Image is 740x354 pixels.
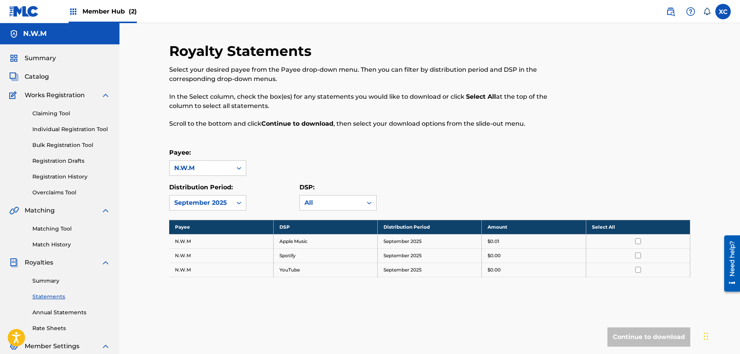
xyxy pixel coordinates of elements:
label: Payee: [169,149,191,156]
div: N.W.M [174,164,227,173]
td: September 2025 [378,263,482,277]
p: Select your desired payee from the Payee drop-down menu. Then you can filter by distribution peri... [169,65,570,84]
img: help [686,7,695,16]
td: N.W.M [169,234,273,248]
div: User Menu [715,4,731,19]
div: All [304,198,358,207]
td: Spotify [273,248,377,263]
a: Individual Registration Tool [32,125,110,133]
th: Select All [586,220,690,234]
td: September 2025 [378,248,482,263]
p: Scroll to the bottom and click , then select your download options from the slide-out menu. [169,119,570,128]
img: Top Rightsholders [69,7,78,16]
a: Summary [32,277,110,285]
span: Matching [25,206,55,215]
h2: Royalty Statements [169,42,315,60]
th: DSP [273,220,377,234]
td: September 2025 [378,234,482,248]
span: Summary [25,54,56,63]
th: Amount [482,220,586,234]
p: $0.00 [488,266,501,273]
a: Public Search [663,4,678,19]
label: Distribution Period: [169,184,233,191]
div: Help [683,4,698,19]
p: In the Select column, check the box(es) for any statements you would like to download or click at... [169,92,570,111]
span: (2) [129,8,137,15]
img: Accounts [9,29,18,39]
a: SummarySummary [9,54,56,63]
a: Rate Sheets [32,324,110,332]
span: Member Hub [82,7,137,16]
div: Notifications [703,8,711,15]
p: $0.00 [488,252,501,259]
h5: N.W.M [23,29,47,38]
th: Distribution Period [378,220,482,234]
a: Match History [32,241,110,249]
a: Claiming Tool [32,110,110,118]
a: Overclaims Tool [32,189,110,197]
a: Statements [32,293,110,301]
span: Catalog [25,72,49,81]
td: Apple Music [273,234,377,248]
iframe: Resource Center [718,232,740,296]
a: Matching Tool [32,225,110,233]
iframe: Chat Widget [701,317,740,354]
img: expand [101,342,110,351]
strong: Select All [466,93,496,100]
span: Royalties [25,258,53,267]
a: CatalogCatalog [9,72,49,81]
span: Works Registration [25,91,85,100]
img: Member Settings [9,342,18,351]
span: Member Settings [25,342,79,351]
div: Drag [704,325,708,348]
td: YouTube [273,263,377,277]
td: N.W.M [169,263,273,277]
a: Bulk Registration Tool [32,141,110,149]
img: expand [101,206,110,215]
img: Matching [9,206,19,215]
img: Catalog [9,72,18,81]
div: September 2025 [174,198,227,207]
img: search [666,7,675,16]
a: Annual Statements [32,308,110,317]
img: Works Registration [9,91,19,100]
img: expand [101,258,110,267]
img: MLC Logo [9,6,39,17]
strong: Continue to download [261,120,333,127]
td: N.W.M [169,248,273,263]
a: Registration History [32,173,110,181]
img: Royalties [9,258,18,267]
a: Registration Drafts [32,157,110,165]
th: Payee [169,220,273,234]
img: Summary [9,54,18,63]
img: expand [101,91,110,100]
p: $0.01 [488,238,499,245]
label: DSP: [299,184,314,191]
